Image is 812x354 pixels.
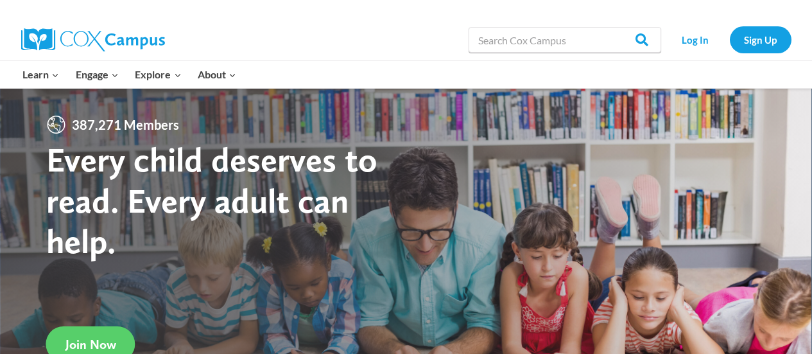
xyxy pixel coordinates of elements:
[21,28,165,51] img: Cox Campus
[135,66,181,83] span: Explore
[668,26,791,53] nav: Secondary Navigation
[668,26,723,53] a: Log In
[46,139,377,261] strong: Every child deserves to read. Every adult can help.
[76,66,119,83] span: Engage
[22,66,59,83] span: Learn
[15,61,245,88] nav: Primary Navigation
[469,27,661,53] input: Search Cox Campus
[198,66,236,83] span: About
[65,337,116,352] span: Join Now
[67,114,184,135] span: 387,271 Members
[730,26,791,53] a: Sign Up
